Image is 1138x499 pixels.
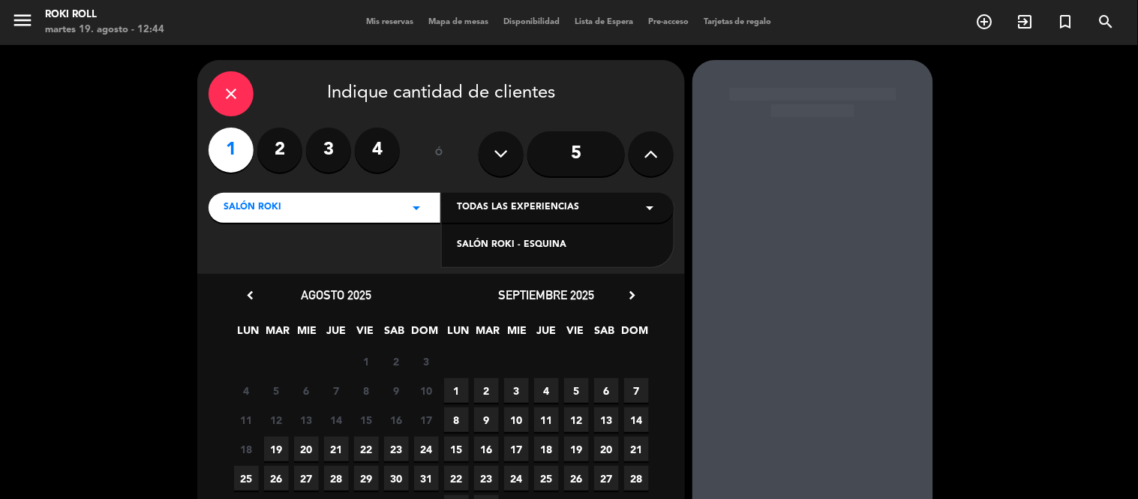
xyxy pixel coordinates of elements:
span: 4 [534,378,559,403]
span: 14 [624,407,649,432]
span: 18 [534,437,559,461]
span: VIE [353,322,378,347]
span: 8 [354,378,379,403]
span: JUE [324,322,349,347]
span: 24 [414,437,439,461]
span: 25 [534,466,559,491]
span: 29 [354,466,379,491]
label: 4 [355,128,400,173]
span: VIE [563,322,588,347]
span: 3 [504,378,529,403]
span: JUE [534,322,559,347]
span: 27 [294,466,319,491]
label: 2 [257,128,302,173]
span: 10 [504,407,529,432]
span: Disponibilidad [496,18,567,26]
span: agosto 2025 [301,287,371,302]
span: 24 [504,466,529,491]
i: arrow_drop_down [641,199,659,217]
button: menu [11,9,34,37]
span: 19 [564,437,589,461]
span: 30 [384,466,409,491]
span: 1 [354,349,379,374]
span: 22 [354,437,379,461]
div: SALÓN ROKI - ESQUINA [457,238,659,253]
span: 8 [444,407,469,432]
span: 26 [564,466,589,491]
span: 13 [294,407,319,432]
span: 26 [264,466,289,491]
span: 15 [354,407,379,432]
span: Tarjetas de regalo [696,18,779,26]
span: 3 [414,349,439,374]
span: 23 [474,466,499,491]
span: 16 [474,437,499,461]
span: 6 [294,378,319,403]
span: 19 [264,437,289,461]
label: 3 [306,128,351,173]
span: 12 [264,407,289,432]
span: 9 [474,407,499,432]
span: 11 [234,407,259,432]
i: menu [11,9,34,32]
i: search [1097,13,1115,31]
span: Pre-acceso [641,18,696,26]
span: Lista de Espera [567,18,641,26]
span: 25 [234,466,259,491]
span: 28 [324,466,349,491]
span: 16 [384,407,409,432]
span: 15 [444,437,469,461]
span: 9 [384,378,409,403]
span: SAB [593,322,617,347]
span: septiembre 2025 [498,287,594,302]
i: close [222,85,240,103]
span: 23 [384,437,409,461]
span: 2 [384,349,409,374]
span: 20 [594,437,619,461]
span: MAR [266,322,290,347]
div: Indique cantidad de clientes [209,71,674,116]
i: chevron_right [624,287,640,303]
span: MAR [476,322,500,347]
i: chevron_left [242,287,258,303]
span: 13 [594,407,619,432]
span: 27 [594,466,619,491]
span: 17 [504,437,529,461]
label: 1 [209,128,254,173]
span: LUN [446,322,471,347]
i: add_circle_outline [976,13,994,31]
span: 20 [294,437,319,461]
span: DOM [622,322,647,347]
span: 12 [564,407,589,432]
i: arrow_drop_down [407,199,425,217]
span: 5 [564,378,589,403]
span: 10 [414,378,439,403]
span: Salón Roki [224,200,281,215]
span: 4 [234,378,259,403]
span: LUN [236,322,261,347]
span: 31 [414,466,439,491]
span: Mis reservas [359,18,421,26]
div: martes 19. agosto - 12:44 [45,23,164,38]
span: 6 [594,378,619,403]
span: 22 [444,466,469,491]
span: Todas las experiencias [457,200,579,215]
span: MIE [295,322,320,347]
span: 7 [324,378,349,403]
span: 17 [414,407,439,432]
span: 18 [234,437,259,461]
span: 5 [264,378,289,403]
span: 21 [324,437,349,461]
span: 11 [534,407,559,432]
div: ó [415,128,464,180]
div: Roki Roll [45,8,164,23]
span: 28 [624,466,649,491]
span: 21 [624,437,649,461]
span: DOM [412,322,437,347]
span: 1 [444,378,469,403]
span: 14 [324,407,349,432]
i: turned_in_not [1057,13,1075,31]
span: 7 [624,378,649,403]
span: SAB [383,322,407,347]
span: 2 [474,378,499,403]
